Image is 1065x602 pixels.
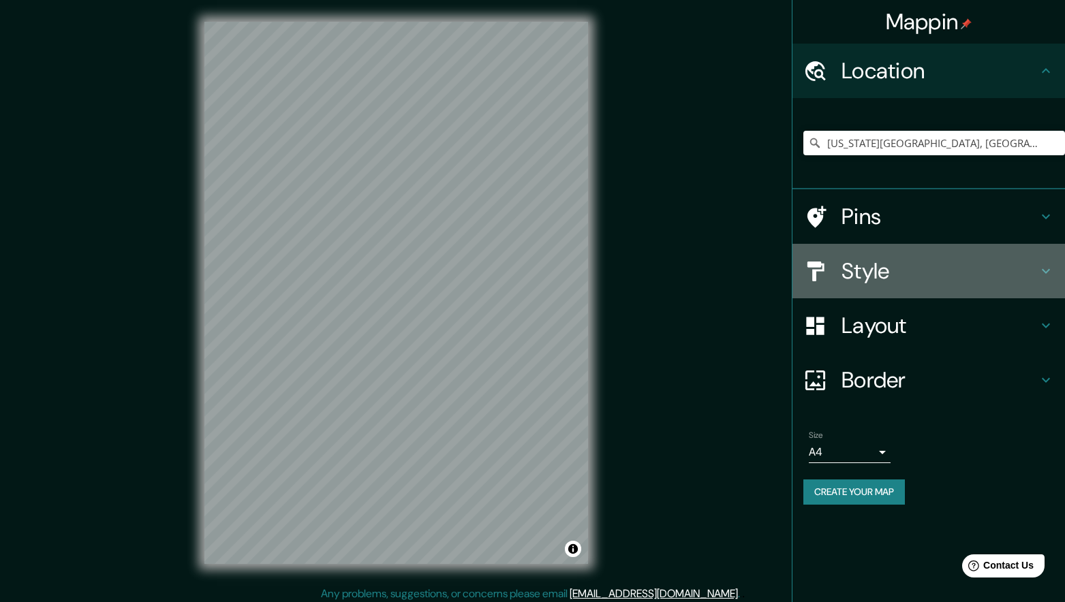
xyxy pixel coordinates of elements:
[742,586,745,602] div: .
[570,586,738,601] a: [EMAIL_ADDRESS][DOMAIN_NAME]
[204,22,588,564] canvas: Map
[803,131,1065,155] input: Pick your city or area
[792,353,1065,407] div: Border
[321,586,740,602] p: Any problems, suggestions, or concerns please email .
[842,203,1038,230] h4: Pins
[792,244,1065,298] div: Style
[565,541,581,557] button: Toggle attribution
[961,18,972,29] img: pin-icon.png
[792,298,1065,353] div: Layout
[842,257,1038,285] h4: Style
[842,312,1038,339] h4: Layout
[740,586,742,602] div: .
[944,549,1050,587] iframe: Help widget launcher
[809,430,823,441] label: Size
[792,189,1065,244] div: Pins
[842,57,1038,84] h4: Location
[809,441,891,463] div: A4
[842,366,1038,394] h4: Border
[886,8,972,35] h4: Mappin
[803,479,905,505] button: Create your map
[792,44,1065,98] div: Location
